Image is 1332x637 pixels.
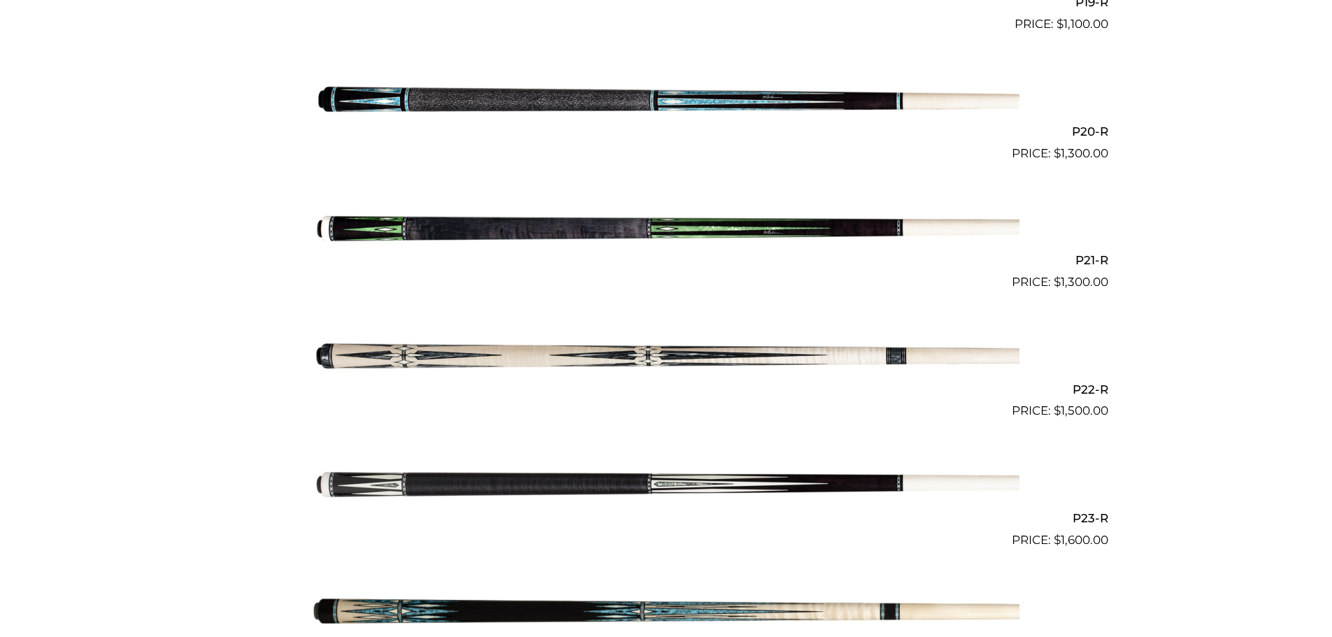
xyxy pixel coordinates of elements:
[1054,275,1061,289] span: $
[313,426,1019,543] img: P23-R
[224,39,1108,162] a: P20-R $1,300.00
[1054,146,1061,160] span: $
[313,297,1019,415] img: P22-R
[224,426,1108,549] a: P23-R $1,600.00
[224,297,1108,420] a: P22-R $1,500.00
[224,118,1108,144] h2: P20-R
[1054,403,1108,417] bdi: 1,500.00
[313,169,1019,286] img: P21-R
[224,505,1108,531] h2: P23-R
[1054,403,1061,417] span: $
[224,376,1108,402] h2: P22-R
[224,248,1108,273] h2: P21-R
[1054,533,1108,547] bdi: 1,600.00
[1054,146,1108,160] bdi: 1,300.00
[224,169,1108,292] a: P21-R $1,300.00
[1054,533,1061,547] span: $
[1057,17,1064,31] span: $
[313,39,1019,157] img: P20-R
[1057,17,1108,31] bdi: 1,100.00
[1054,275,1108,289] bdi: 1,300.00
